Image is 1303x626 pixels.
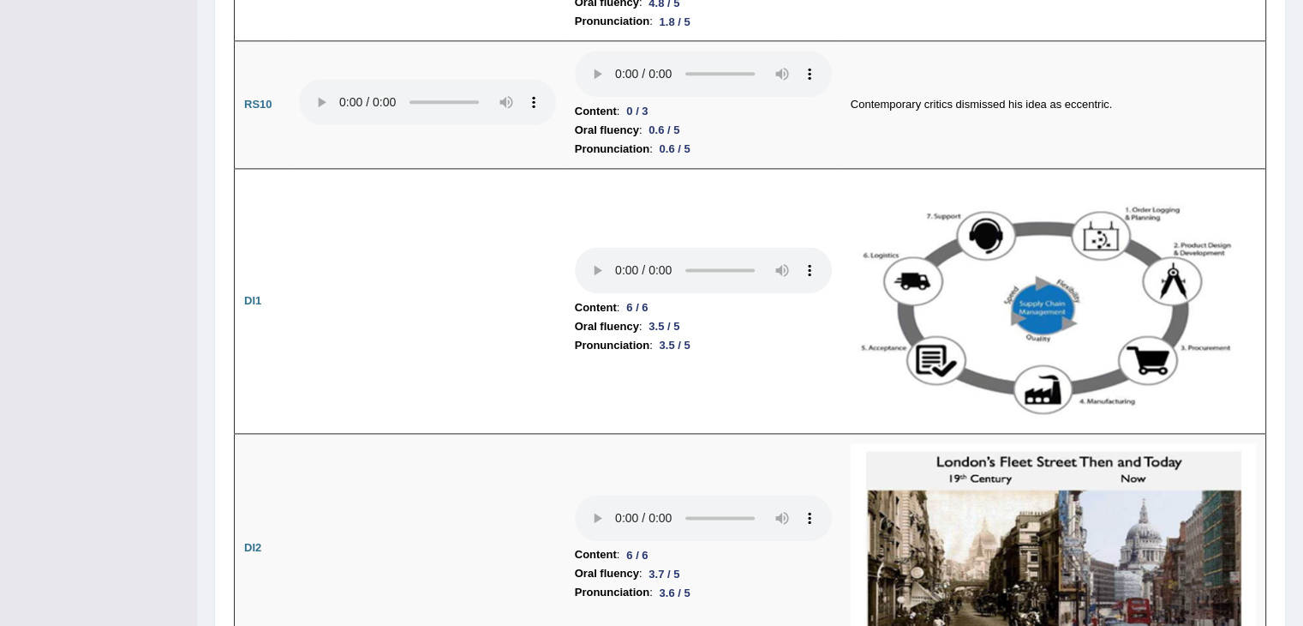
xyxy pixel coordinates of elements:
[642,121,686,139] div: 0.6 / 5
[575,545,617,564] b: Content
[575,102,832,121] li: :
[653,584,697,602] div: 3.6 / 5
[575,140,649,159] b: Pronunciation
[244,541,261,554] b: DI2
[575,317,832,336] li: :
[575,121,639,140] b: Oral fluency
[575,12,832,31] li: :
[575,140,832,159] li: :
[575,336,832,355] li: :
[575,121,832,140] li: :
[575,564,832,583] li: :
[575,317,639,336] b: Oral fluency
[575,298,617,317] b: Content
[619,546,654,564] div: 6 / 6
[642,317,686,335] div: 3.5 / 5
[575,102,617,121] b: Content
[244,294,261,307] b: DI1
[653,336,697,354] div: 3.5 / 5
[575,545,832,564] li: :
[619,298,654,316] div: 6 / 6
[653,140,697,158] div: 0.6 / 5
[244,98,272,111] b: RS10
[575,583,649,602] b: Pronunciation
[653,13,697,31] div: 1.8 / 5
[619,102,654,120] div: 0 / 3
[642,565,686,583] div: 3.7 / 5
[575,336,649,355] b: Pronunciation
[575,298,832,317] li: :
[841,41,1266,169] td: Contemporary critics dismissed his idea as eccentric.
[575,583,832,602] li: :
[575,12,649,31] b: Pronunciation
[575,564,639,583] b: Oral fluency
